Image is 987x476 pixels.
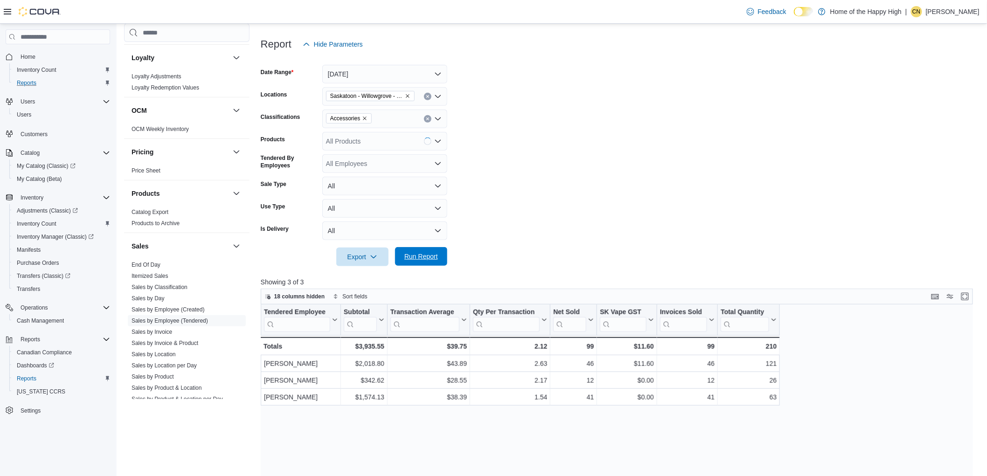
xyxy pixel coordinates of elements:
span: Inventory Count [13,64,110,76]
button: Total Quantity [721,308,777,332]
div: $11.60 [600,358,654,369]
span: Users [13,109,110,120]
a: Transfers (Classic) [13,270,74,282]
a: Sales by Employee (Tendered) [132,317,208,324]
button: OCM [132,106,229,115]
div: $28.55 [390,375,467,386]
div: 63 [721,392,777,403]
a: Sales by Classification [132,284,188,290]
button: Catalog [2,146,114,159]
h3: Loyalty [132,53,154,62]
a: Sales by Location [132,351,176,358]
span: Products to Archive [132,220,180,227]
span: Saskatoon - Willowgrove - Fire & Flower [326,91,415,101]
div: Products [124,207,250,233]
div: 99 [660,341,715,352]
span: Manifests [13,244,110,255]
a: Dashboards [13,360,58,371]
span: Dashboards [13,360,110,371]
div: [PERSON_NAME] [264,375,338,386]
a: Loyalty Redemption Values [132,84,199,91]
a: Canadian Compliance [13,347,76,358]
button: 18 columns hidden [261,291,329,302]
button: Cash Management [9,314,114,327]
span: Accessories [330,114,361,123]
span: Feedback [758,7,786,16]
button: Invoices Sold [660,308,715,332]
div: [PERSON_NAME] [264,392,338,403]
button: Reports [9,76,114,90]
a: Sales by Day [132,295,165,302]
button: Pricing [132,147,229,157]
div: 2.63 [473,358,547,369]
span: Operations [21,304,48,311]
button: Subtotal [344,308,384,332]
span: Users [21,98,35,105]
div: Transaction Average [390,308,459,332]
div: Clayton Neitzel [911,6,922,17]
button: Open list of options [434,115,442,123]
span: Accessories [326,113,372,124]
div: $43.89 [390,358,467,369]
button: Clear input [424,93,431,100]
div: Subtotal [344,308,377,317]
button: Users [17,96,39,107]
div: 12 [660,375,715,386]
div: 121 [721,358,777,369]
button: Inventory Count [9,63,114,76]
span: Customers [21,131,48,138]
button: [US_STATE] CCRS [9,385,114,398]
button: All [322,199,447,218]
div: Sales [124,259,250,420]
span: Loyalty Adjustments [132,73,181,80]
button: Home [2,50,114,63]
label: Date Range [261,69,294,76]
button: Purchase Orders [9,256,114,269]
span: Reports [17,334,110,345]
span: CN [912,6,920,17]
label: Classifications [261,113,300,121]
button: Reports [17,334,44,345]
span: Manifests [17,246,41,254]
h3: OCM [132,106,147,115]
span: Saskatoon - Willowgrove - Fire & Flower [330,91,403,101]
div: 2.12 [473,341,547,352]
button: Sort fields [329,291,371,302]
a: OCM Weekly Inventory [132,126,189,132]
a: My Catalog (Classic) [13,160,79,172]
div: 2.17 [473,375,547,386]
div: $11.60 [600,341,654,352]
button: Display options [945,291,956,302]
span: Sales by Product & Location per Day [132,395,223,403]
nav: Complex example [6,46,110,442]
h3: Report [261,39,292,50]
a: Sales by Invoice [132,329,172,335]
label: Tendered By Employees [261,154,319,169]
div: Total Quantity [721,308,769,332]
div: Loyalty [124,71,250,97]
button: Operations [17,302,52,313]
button: Remove Saskatoon - Willowgrove - Fire & Flower from selection in this group [405,93,410,99]
a: Inventory Manager (Classic) [9,230,114,243]
span: Inventory Manager (Classic) [17,233,94,241]
span: Catalog [17,147,110,159]
div: 12 [553,375,594,386]
label: Sale Type [261,180,286,188]
div: Pricing [124,165,250,180]
div: 46 [553,358,594,369]
button: Hide Parameters [299,35,367,54]
a: Sales by Location per Day [132,362,197,369]
span: Inventory Count [17,66,56,74]
div: 1.54 [473,392,547,403]
button: [DATE] [322,65,447,83]
h3: Pricing [132,147,153,157]
span: Canadian Compliance [17,349,72,356]
span: Catalog Export [132,208,168,216]
button: Qty Per Transaction [473,308,547,332]
button: SK Vape GST [600,308,654,332]
a: Sales by Invoice & Product [132,340,198,346]
span: Cash Management [17,317,64,324]
a: Reports [13,373,40,384]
